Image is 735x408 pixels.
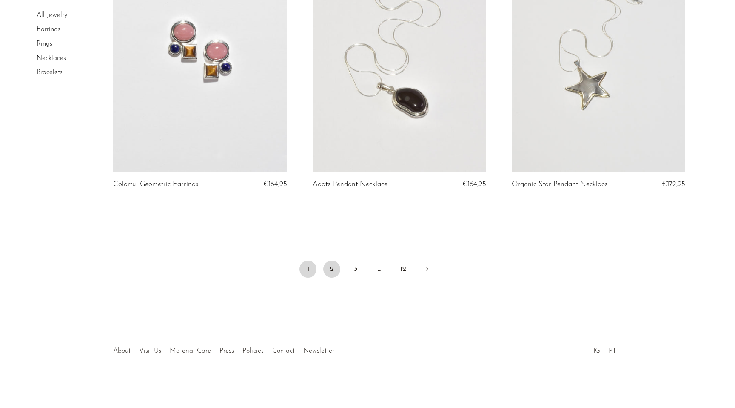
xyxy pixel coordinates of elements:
a: Press [219,348,234,354]
a: Visit Us [139,348,161,354]
a: Policies [242,348,264,354]
a: 3 [347,261,364,278]
a: Bracelets [37,69,63,76]
span: €164,95 [462,181,486,188]
a: Rings [37,40,52,47]
ul: Social Medias [589,341,621,357]
a: Colorful Geometric Earrings [113,181,198,188]
a: 2 [323,261,340,278]
a: PT [609,348,616,354]
a: All Jewelry [37,12,67,19]
a: Next [419,261,436,279]
a: Material Care [170,348,211,354]
a: Organic Star Pendant Necklace [512,181,608,188]
a: Contact [272,348,295,354]
a: Agate Pendant Necklace [313,181,387,188]
span: €172,95 [662,181,685,188]
span: 1 [299,261,316,278]
a: IG [593,348,600,354]
span: … [371,261,388,278]
a: About [113,348,131,354]
ul: Quick links [109,341,339,357]
a: Necklaces [37,55,66,62]
a: 12 [395,261,412,278]
a: Earrings [37,26,60,33]
span: €164,95 [263,181,287,188]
